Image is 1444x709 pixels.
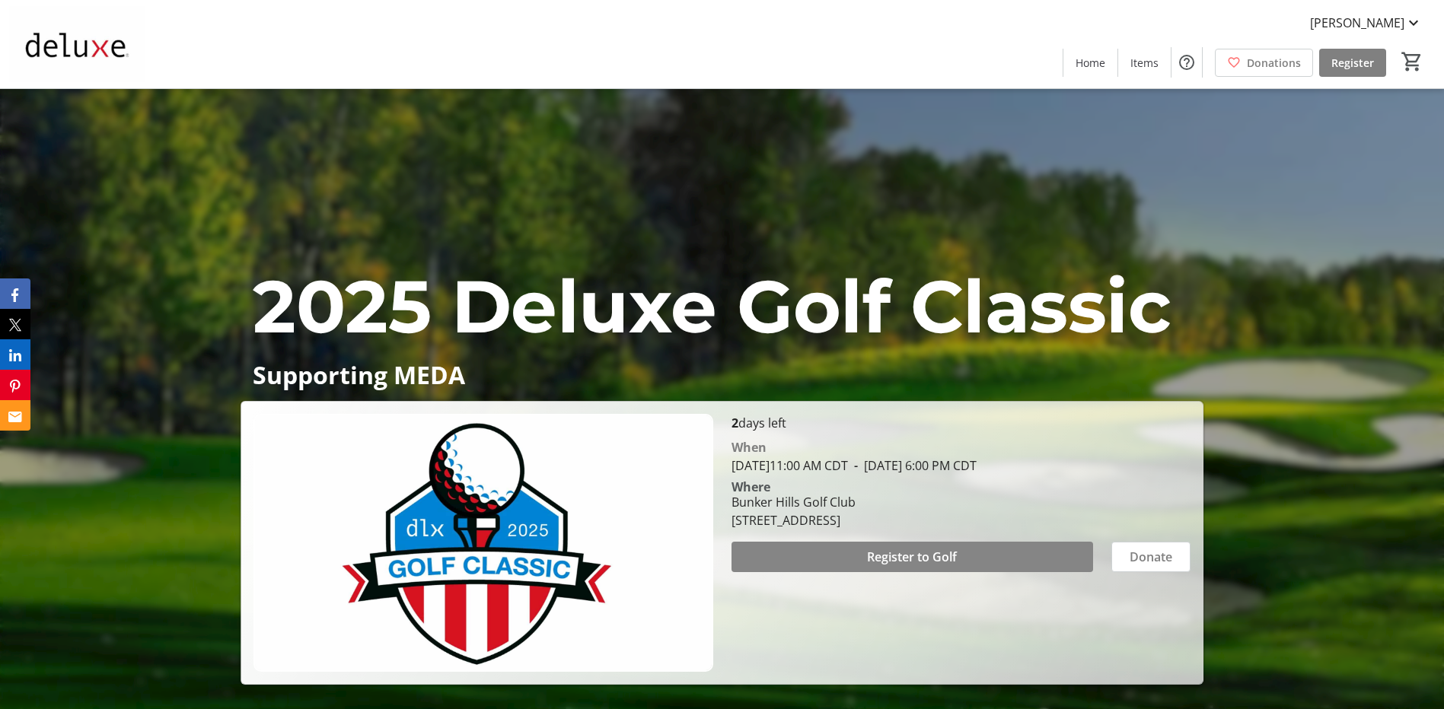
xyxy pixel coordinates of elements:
a: Donations [1215,49,1313,77]
span: [DATE] 6:00 PM CDT [848,457,977,474]
button: Register to Golf [732,542,1093,572]
span: Register to Golf [867,548,957,566]
span: 2025 Deluxe Golf Classic [253,262,1171,351]
div: Bunker Hills Golf Club [732,493,856,511]
img: Campaign CTA Media Photo [253,414,712,672]
button: Donate [1111,542,1191,572]
span: [PERSON_NAME] [1310,14,1404,32]
span: Register [1331,55,1374,71]
button: Cart [1398,48,1426,75]
span: 2 [732,415,738,431]
span: Items [1130,55,1159,71]
div: When [732,438,767,456]
span: Donations [1247,55,1301,71]
span: Home [1076,55,1105,71]
a: Register [1319,49,1386,77]
button: [PERSON_NAME] [1298,11,1435,35]
a: Home [1063,49,1117,77]
div: [STREET_ADDRESS] [732,511,856,529]
img: Deluxe Corporation 's Logo [9,6,145,82]
span: - [848,457,864,474]
p: Supporting MEDA [253,361,1191,388]
span: [DATE] 11:00 AM CDT [732,457,848,474]
span: Donate [1130,548,1172,566]
div: Where [732,481,770,493]
p: days left [732,414,1191,432]
button: Help [1171,47,1202,78]
a: Items [1118,49,1171,77]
